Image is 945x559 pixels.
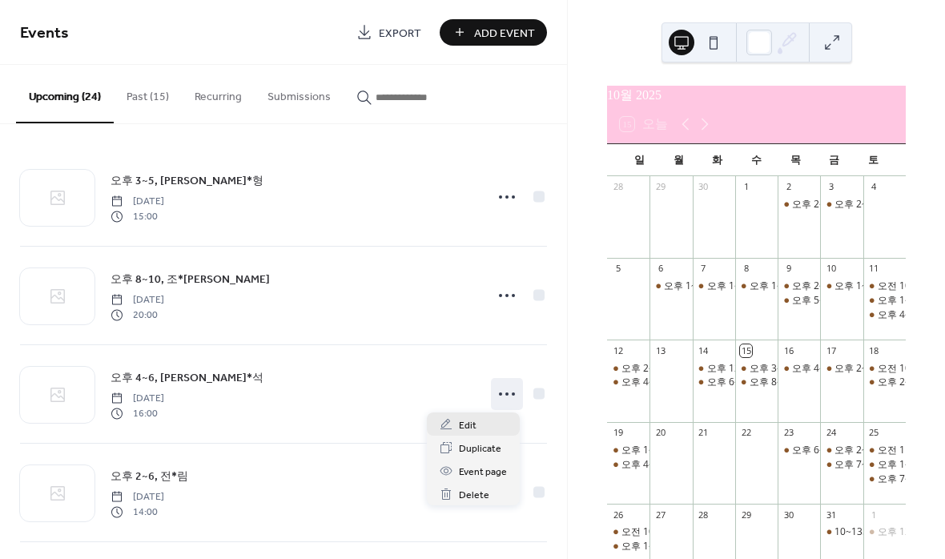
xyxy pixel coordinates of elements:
[111,270,270,288] a: 오후 8~10, 조*[PERSON_NAME]
[740,263,752,275] div: 8
[698,427,710,439] div: 21
[612,263,624,275] div: 5
[111,173,263,190] span: 오후 3~5, [PERSON_NAME]*형
[693,362,735,376] div: 오후 12~6, 김*민
[607,458,649,472] div: 오후 4~10, 조*서
[782,263,794,275] div: 9
[654,344,666,356] div: 13
[474,25,535,42] span: Add Event
[459,440,501,457] span: Duplicate
[698,344,710,356] div: 14
[782,344,794,356] div: 16
[459,487,489,504] span: Delete
[111,392,164,406] span: [DATE]
[792,198,926,211] div: 오후 2~4, [PERSON_NAME]*우
[654,181,666,193] div: 29
[607,86,906,105] div: 10월 2025
[820,444,863,457] div: 오후 2~4, 이*경
[111,308,164,322] span: 20:00
[778,444,820,457] div: 오후 6~9, 양*수
[735,362,778,376] div: 오후 3~5, 최*형
[459,464,507,481] span: Event page
[707,362,846,376] div: 오후 12~6, [PERSON_NAME]*민
[782,509,794,521] div: 30
[854,144,893,176] div: 토
[707,279,775,293] div: 오후 1~5, 이*수
[820,362,863,376] div: 오후 2~6, 전*림
[20,18,69,49] span: Events
[111,370,263,387] span: 오후 4~6, [PERSON_NAME]*석
[750,362,883,376] div: 오후 3~5, [PERSON_NAME]*형
[863,376,906,389] div: 오후 2~6, 지*원
[111,505,164,519] span: 14:00
[607,362,649,376] div: 오후 2~4, 김*채
[621,540,690,553] div: 오후 1~4, 홍*희
[792,362,926,376] div: 오후 4~6, [PERSON_NAME]*석
[863,362,906,376] div: 오전 10~2, 정*영
[863,525,906,539] div: 오후 12~5, 이*영
[834,444,903,457] div: 오후 2~4, 이*경
[111,467,188,485] a: 오후 2~6, 전*림
[111,271,270,288] span: 오후 8~10, 조*[PERSON_NAME]
[707,376,841,389] div: 오후 6~8, [PERSON_NAME]*솜
[440,19,547,46] button: Add Event
[612,181,624,193] div: 28
[863,444,906,457] div: 오전 11~1, 유*현
[344,19,433,46] a: Export
[612,509,624,521] div: 26
[620,144,659,176] div: 일
[863,279,906,293] div: 오전 10~12, 조*현
[825,181,837,193] div: 3
[114,65,182,122] button: Past (15)
[737,144,776,176] div: 수
[612,427,624,439] div: 19
[778,198,820,211] div: 오후 2~4, 박*우
[782,427,794,439] div: 23
[792,444,860,457] div: 오후 6~9, 양*수
[111,406,164,420] span: 16:00
[735,376,778,389] div: 오후 8~10, 조*윤
[255,65,344,122] button: Submissions
[698,263,710,275] div: 7
[792,279,860,293] div: 오후 2~4, 전*정
[740,427,752,439] div: 22
[607,376,649,389] div: 오후 4~6, 김*채
[782,181,794,193] div: 2
[868,263,880,275] div: 11
[825,509,837,521] div: 31
[820,279,863,293] div: 오후 1~3, 최*태
[834,525,898,539] div: 10~13시, 강**
[621,458,695,472] div: 오후 4~10, 조*서
[863,308,906,322] div: 오후 4~6, 손*원
[778,279,820,293] div: 오후 2~4, 전*정
[868,509,880,521] div: 1
[607,525,649,539] div: 오전 10~12, 이*범
[735,279,778,293] div: 오후 1~3, 표*진
[607,540,649,553] div: 오후 1~4, 홍*희
[863,473,906,486] div: 오후 7~10, 이*영
[111,368,263,387] a: 오후 4~6, [PERSON_NAME]*석
[649,279,692,293] div: 오후 1~4, 김*규
[607,444,649,457] div: 오후 1~4, 김*혁
[834,362,903,376] div: 오후 2~6, 전*림
[111,490,164,505] span: [DATE]
[834,198,903,211] div: 오후 2~8, 장*현
[863,294,906,308] div: 오후 1~4, 김*연
[868,427,880,439] div: 25
[111,469,188,485] span: 오후 2~6, 전*림
[693,376,735,389] div: 오후 6~8, 최*솜
[863,458,906,472] div: 오후 1~4, 이*현
[825,263,837,275] div: 10
[111,293,164,308] span: [DATE]
[868,344,880,356] div: 18
[776,144,815,176] div: 목
[111,171,263,190] a: 오후 3~5, [PERSON_NAME]*형
[621,444,755,457] div: 오후 1~4, [PERSON_NAME]*혁
[740,344,752,356] div: 15
[654,263,666,275] div: 6
[654,427,666,439] div: 20
[825,427,837,439] div: 24
[750,376,889,389] div: 오후 8~10, 조*[PERSON_NAME]
[459,417,477,434] span: Edit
